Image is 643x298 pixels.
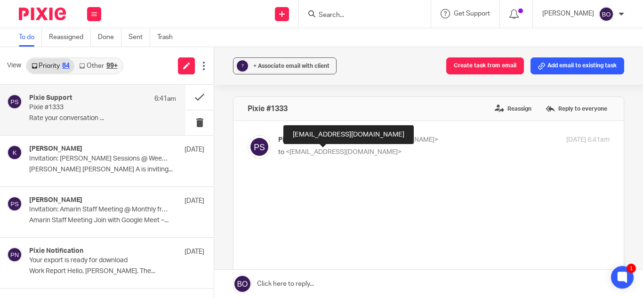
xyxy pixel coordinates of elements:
img: svg%3E [7,196,22,211]
input: Search [318,11,402,20]
label: Reply to everyone [543,102,610,116]
img: Pixie [19,8,66,20]
h4: Pixie Notification [29,247,83,255]
p: Invitation: Amarin Staff Meeting @ Monthly from 8am to 9am on the third [DATE] 4 times (EAT) ([EM... [29,206,169,214]
img: svg%3E [7,94,22,109]
p: Invitation: [PERSON_NAME] Sessions @ Weekly from 7:30am to 8:20am [DATE] (EAT) ([EMAIL_ADDRESS][D... [29,155,169,163]
span: View [7,61,21,71]
h4: [PERSON_NAME] [29,196,82,204]
img: svg%3E [7,247,22,262]
p: Work Report Hello, [PERSON_NAME]. The... [29,267,204,275]
p: [DATE] 6:41am [566,135,610,145]
button: ? + Associate email with client [233,57,337,74]
p: Rate your conversation ... [29,114,176,122]
p: Pixie #1333 [29,104,147,112]
div: 1 [627,264,636,273]
a: Done [98,28,121,47]
span: + Associate email with client [253,63,330,69]
a: Sent [129,28,150,47]
img: svg%3E [599,7,614,22]
a: Priority84 [27,58,74,73]
button: Add email to existing task [530,57,624,74]
a: To do [19,28,42,47]
p: Amarin Staff Meeting Join with Google Meet –... [29,217,204,225]
p: [PERSON_NAME] [PERSON_NAME] A is inviting... [29,166,204,174]
p: 6:41am [154,94,176,104]
a: Reassigned [49,28,91,47]
span: <[EMAIL_ADDRESS][DOMAIN_NAME]> [286,149,402,155]
div: 84 [62,63,70,69]
p: [PERSON_NAME] [542,9,594,18]
button: Create task from email [446,57,524,74]
img: svg%3E [7,145,22,160]
h4: [PERSON_NAME] [29,145,82,153]
p: [DATE] [185,247,204,257]
span: Get Support [454,10,490,17]
p: [DATE] [185,145,204,154]
label: Reassign [492,102,534,116]
p: [DATE] [185,196,204,206]
p: Your export is ready for download [29,257,169,265]
span: to [278,149,284,155]
div: ? [237,60,248,72]
a: Trash [157,28,180,47]
h4: Pixie Support [29,94,72,102]
div: 99+ [106,63,118,69]
span: Pixie Support [278,137,321,143]
div: [EMAIL_ADDRESS][DOMAIN_NAME] [283,125,414,144]
h4: Pixie #1333 [248,104,288,113]
a: Other99+ [74,58,122,73]
img: svg%3E [248,135,271,159]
